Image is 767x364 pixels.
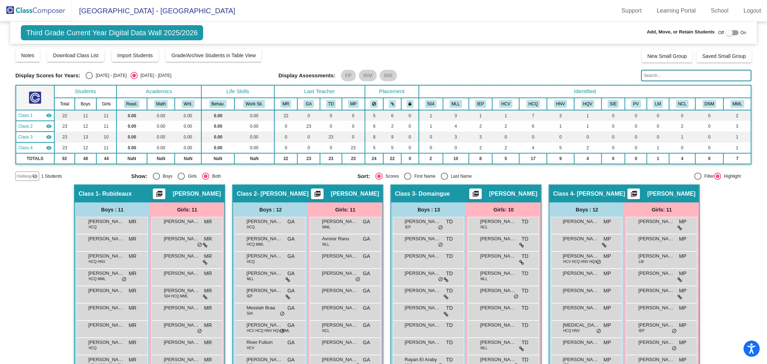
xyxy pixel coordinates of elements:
td: 8 [365,132,384,142]
span: - Rubideaux [99,190,132,197]
span: [PERSON_NAME] [164,218,200,225]
td: 0 [695,142,723,153]
a: Learning Portal [651,5,702,17]
button: HNV [554,100,567,108]
td: 1 [669,132,695,142]
span: Download Class List [53,53,99,58]
button: Writ. [182,100,195,108]
span: Import Students [117,53,153,58]
td: 2 [492,121,519,132]
td: 1 [574,121,602,132]
span: [PERSON_NAME] [322,218,358,225]
td: 0 [342,121,365,132]
mat-icon: picture_as_pdf [630,190,638,200]
td: 1 [419,110,443,121]
td: 0.00 [175,110,201,121]
span: Class 3 [395,190,415,197]
td: 0.00 [234,110,274,121]
td: 0 [669,142,695,153]
button: HQV [581,100,595,108]
td: 0 [401,110,419,121]
button: Grade/Archive Students in Table View [166,49,262,62]
th: Monitored ML [723,98,751,110]
th: Keep with teacher [401,98,419,110]
button: NCL [676,100,689,108]
td: 0.00 [175,132,201,142]
td: 3 [443,110,469,121]
span: Class 4 [18,145,33,151]
mat-radio-group: Select an option [357,173,578,180]
td: 0 [274,142,298,153]
button: Print Students Details [469,188,482,199]
td: 0 [625,142,647,153]
th: Boys [75,98,96,110]
td: 0 [419,132,443,142]
td: 1 [647,153,669,164]
span: [PERSON_NAME] [405,218,440,225]
span: Display Scores for Years: [15,72,81,79]
th: Keep with students [383,98,401,110]
th: Marcilla Proudfit [342,98,365,110]
td: 2 [492,142,519,153]
span: MP [679,218,686,226]
td: 1 [723,142,751,153]
td: 0 [519,132,547,142]
td: 9 [383,132,401,142]
mat-chip: IRM [359,70,377,81]
td: 0 [320,121,342,132]
td: 5 [383,142,401,153]
button: MLL [449,100,462,108]
td: 1 [547,121,574,132]
td: 1 [419,121,443,132]
td: 6 [365,121,384,132]
td: 23 [54,132,75,142]
td: 5 [365,142,384,153]
th: Keep away students [365,98,384,110]
td: 5 [365,110,384,121]
th: Ginger Addicott [297,98,320,110]
th: Girls [96,98,117,110]
div: Girls: 11 [150,203,224,217]
td: 1 [574,110,602,121]
span: [PERSON_NAME] [489,190,537,197]
td: 12 [75,121,96,132]
button: Saved Small Group [697,50,752,63]
button: MML [731,100,744,108]
td: Tiffany Domaingue - Domaingue [16,132,54,142]
span: [PERSON_NAME] [480,218,516,225]
td: 11 [96,142,117,153]
td: 0 [695,132,723,142]
button: MR [280,100,291,108]
td: NaN [147,153,175,164]
td: 0 [492,132,519,142]
div: [DATE] - [DATE] [93,72,127,79]
span: [PERSON_NAME] [88,235,124,242]
th: Likely Moving [647,98,669,110]
span: Class 1 [18,112,33,119]
td: 1 [723,132,751,142]
span: [PERSON_NAME] [563,218,599,225]
mat-icon: visibility [46,134,52,140]
td: 23 [297,153,320,164]
span: Grade/Archive Students in Table View [172,53,256,58]
span: Add, Move, or Retain Students [647,28,715,36]
button: SIE [608,100,619,108]
button: Print Students Details [153,188,165,199]
th: Last Teacher [274,85,365,98]
td: 11 [96,110,117,121]
td: 13 [75,132,96,142]
span: Hallway [17,173,32,179]
td: 0 [274,121,298,132]
td: 92 [54,153,75,164]
button: LM [653,100,663,108]
mat-icon: visibility [46,113,52,118]
div: Both [209,173,221,179]
div: [DATE] - [DATE] [138,72,172,79]
button: Work Sk. [243,100,265,108]
td: Mackenzie Rubideaux - Rubideaux [16,110,54,121]
td: 8 [469,153,493,164]
td: 0 [401,121,419,132]
div: Girls: 11 [308,203,383,217]
td: 4 [669,153,695,164]
td: 0 [443,142,469,153]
